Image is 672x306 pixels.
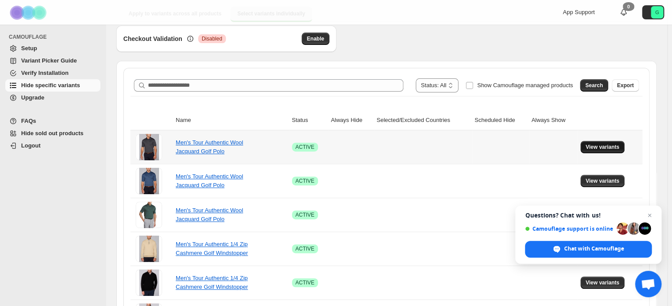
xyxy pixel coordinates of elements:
[173,111,289,130] th: Name
[374,111,472,130] th: Selected/Excluded Countries
[176,275,248,290] a: Men's Tour Authentic 1/4 Zip Cashmere Golf Windstopper
[580,175,625,187] button: View variants
[635,271,661,297] div: Open chat
[623,2,634,11] div: 0
[7,0,51,25] img: Camouflage
[21,118,36,124] span: FAQs
[612,79,639,92] button: Export
[5,127,100,140] a: Hide sold out products
[525,241,652,258] div: Chat with Camouflage
[21,57,77,64] span: Variant Picker Guide
[617,82,634,89] span: Export
[295,144,314,151] span: ACTIVE
[642,5,664,19] button: Avatar with initials G
[5,140,100,152] a: Logout
[302,33,329,45] button: Enable
[619,8,628,17] a: 0
[525,212,652,219] span: Questions? Chat with us!
[472,111,529,130] th: Scheduled Hide
[21,45,37,52] span: Setup
[5,92,100,104] a: Upgrade
[529,111,578,130] th: Always Show
[176,139,243,155] a: Men's Tour Authentic Wool Jacquard Golf Polo
[586,144,620,151] span: View variants
[477,82,573,88] span: Show Camouflage managed products
[5,67,100,79] a: Verify Installation
[5,115,100,127] a: FAQs
[295,177,314,184] span: ACTIVE
[295,211,314,218] span: ACTIVE
[564,245,624,253] span: Chat with Camouflage
[5,55,100,67] a: Variant Picker Guide
[651,6,663,18] span: Avatar with initials G
[307,35,324,42] span: Enable
[580,277,625,289] button: View variants
[580,79,608,92] button: Search
[176,173,243,188] a: Men's Tour Authentic Wool Jacquard Golf Polo
[202,35,222,42] span: Disabled
[123,34,182,43] h3: Checkout Validation
[328,111,374,130] th: Always Hide
[655,10,659,15] text: G
[563,9,594,15] span: App Support
[21,142,41,149] span: Logout
[580,141,625,153] button: View variants
[21,130,84,136] span: Hide sold out products
[9,33,101,41] span: CAMOUFLAGE
[295,245,314,252] span: ACTIVE
[5,42,100,55] a: Setup
[21,70,69,76] span: Verify Installation
[289,111,329,130] th: Status
[176,207,243,222] a: Men's Tour Authentic Wool Jacquard Golf Polo
[5,79,100,92] a: Hide specific variants
[585,82,603,89] span: Search
[21,82,80,88] span: Hide specific variants
[295,279,314,286] span: ACTIVE
[176,241,248,256] a: Men's Tour Authentic 1/4 Zip Cashmere Golf Windstopper
[586,177,620,184] span: View variants
[525,225,613,232] span: Camouflage support is online
[586,279,620,286] span: View variants
[21,94,44,101] span: Upgrade
[644,210,655,221] span: Close chat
